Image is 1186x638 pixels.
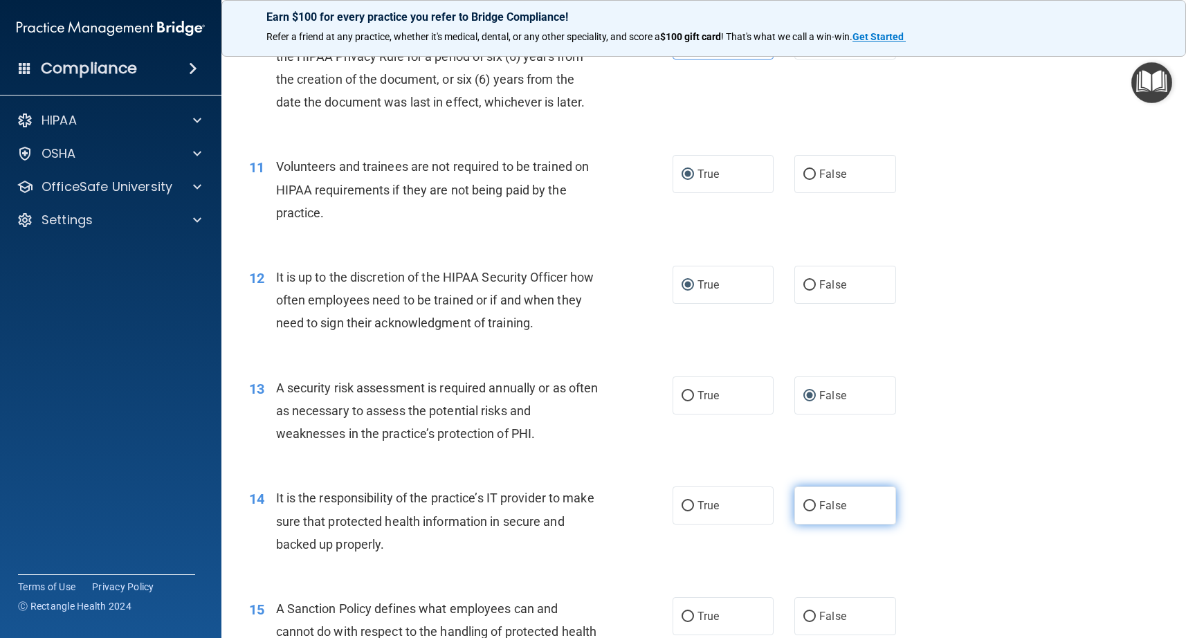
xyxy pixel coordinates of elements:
input: False [803,501,816,511]
strong: Get Started [852,31,904,42]
p: OfficeSafe University [42,179,172,195]
span: It is the responsibility of the practice’s IT provider to make sure that protected health informa... [276,491,594,551]
span: True [697,167,719,181]
img: PMB logo [17,15,205,42]
span: 13 [249,381,264,397]
input: False [803,280,816,291]
p: HIPAA [42,112,77,129]
input: True [682,612,694,622]
input: True [682,391,694,401]
span: A security risk assessment is required annually or as often as necessary to assess the potential ... [276,381,599,441]
span: Refer a friend at any practice, whether it's medical, dental, or any other speciality, and score a [266,31,660,42]
input: True [682,170,694,180]
span: False [819,389,846,402]
input: True [682,280,694,291]
button: Open Resource Center [1131,62,1172,103]
a: Terms of Use [18,580,75,594]
span: True [697,610,719,623]
p: Earn $100 for every practice you refer to Bridge Compliance! [266,10,1141,24]
span: True [697,499,719,512]
span: Volunteers and trainees are not required to be trained on HIPAA requirements if they are not bein... [276,159,590,219]
input: False [803,612,816,622]
span: 12 [249,270,264,286]
span: True [697,389,719,402]
span: It is up to the discretion of the HIPAA Security Officer how often employees need to be trained o... [276,270,594,330]
input: True [682,501,694,511]
span: 14 [249,491,264,507]
a: HIPAA [17,112,201,129]
input: False [803,170,816,180]
h4: Compliance [41,59,137,78]
a: Get Started [852,31,906,42]
p: Settings [42,212,93,228]
span: False [819,278,846,291]
span: False [819,167,846,181]
span: False [819,610,846,623]
a: Settings [17,212,201,228]
strong: $100 gift card [660,31,721,42]
a: OfficeSafe University [17,179,201,195]
span: ! That's what we call a win-win. [721,31,852,42]
span: False [819,499,846,512]
span: Ⓒ Rectangle Health 2024 [18,599,131,613]
input: False [803,391,816,401]
span: 11 [249,159,264,176]
a: OSHA [17,145,201,162]
span: True [697,278,719,291]
p: OSHA [42,145,76,162]
span: 15 [249,601,264,618]
a: Privacy Policy [92,580,154,594]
